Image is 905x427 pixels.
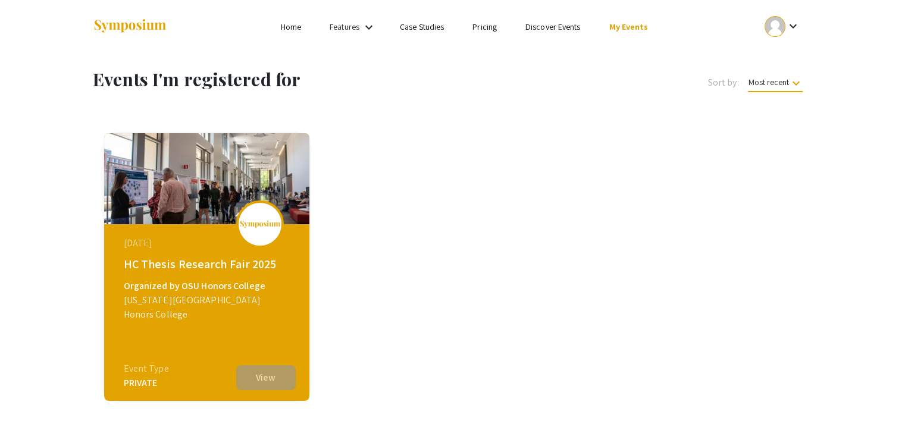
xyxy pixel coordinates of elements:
[281,21,301,32] a: Home
[400,21,444,32] a: Case Studies
[93,18,167,34] img: Symposium by ForagerOne
[609,21,648,32] a: My Events
[239,220,281,228] img: logo_v2.png
[124,376,169,390] div: PRIVATE
[472,21,497,32] a: Pricing
[748,77,803,92] span: Most recent
[330,21,359,32] a: Features
[124,362,169,376] div: Event Type
[9,373,51,418] iframe: Chat
[708,76,739,90] span: Sort by:
[788,76,803,90] mat-icon: keyboard_arrow_down
[124,279,293,293] div: Organized by OSU Honors College
[362,20,376,34] mat-icon: Expand Features list
[93,68,505,90] h1: Events I'm registered for
[124,255,293,273] div: HC Thesis Research Fair 2025
[738,71,812,93] button: Most recent
[124,293,293,322] div: [US_STATE][GEOGRAPHIC_DATA] Honors College
[124,236,293,250] div: [DATE]
[525,21,581,32] a: Discover Events
[236,365,296,390] button: View
[785,19,800,33] mat-icon: Expand account dropdown
[752,13,812,40] button: Expand account dropdown
[104,133,309,224] img: hc-thesis-research-fair-2025_eventCoverPhoto_d7496f__thumb.jpg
